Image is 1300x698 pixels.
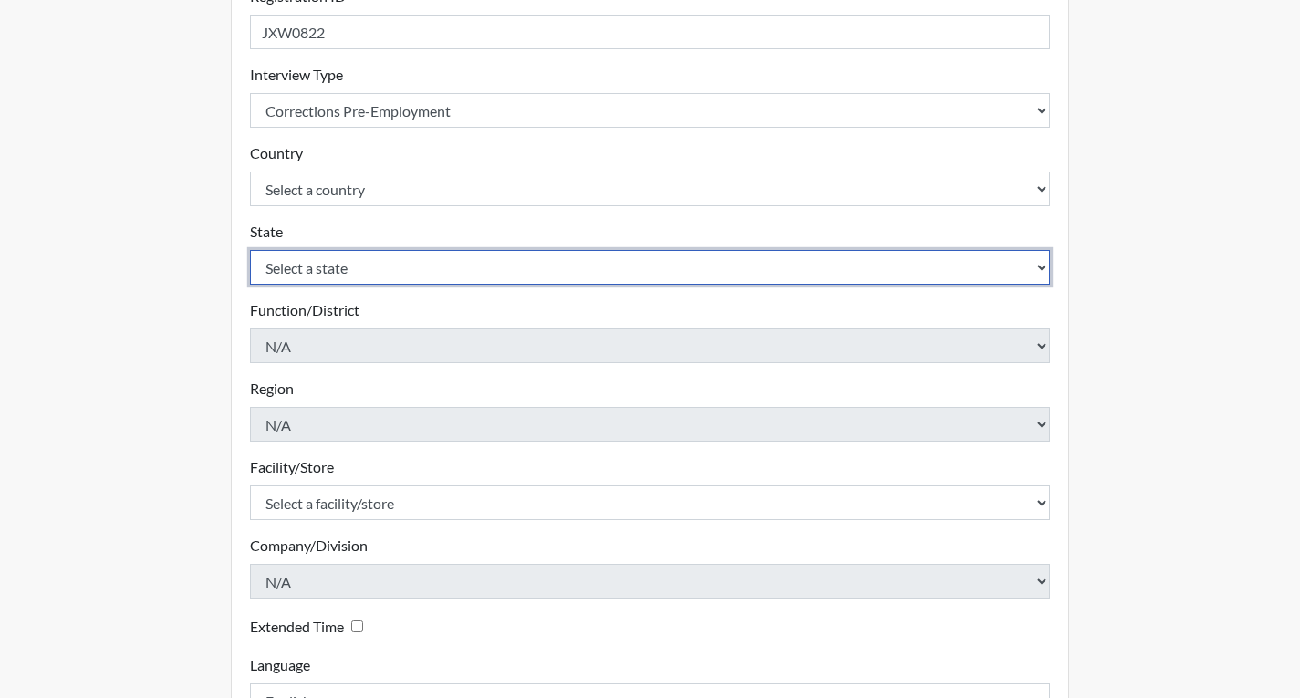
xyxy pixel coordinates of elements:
[250,142,303,164] label: Country
[250,535,368,557] label: Company/Division
[250,456,334,478] label: Facility/Store
[250,15,1051,49] input: Insert a Registration ID, which needs to be a unique alphanumeric value for each interviewee
[250,221,283,243] label: State
[250,299,359,321] label: Function/District
[250,613,370,640] div: Checking this box will provide the interviewee with an accomodation of extra time to answer each ...
[250,64,343,86] label: Interview Type
[250,378,294,400] label: Region
[250,616,344,638] label: Extended Time
[250,654,310,676] label: Language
